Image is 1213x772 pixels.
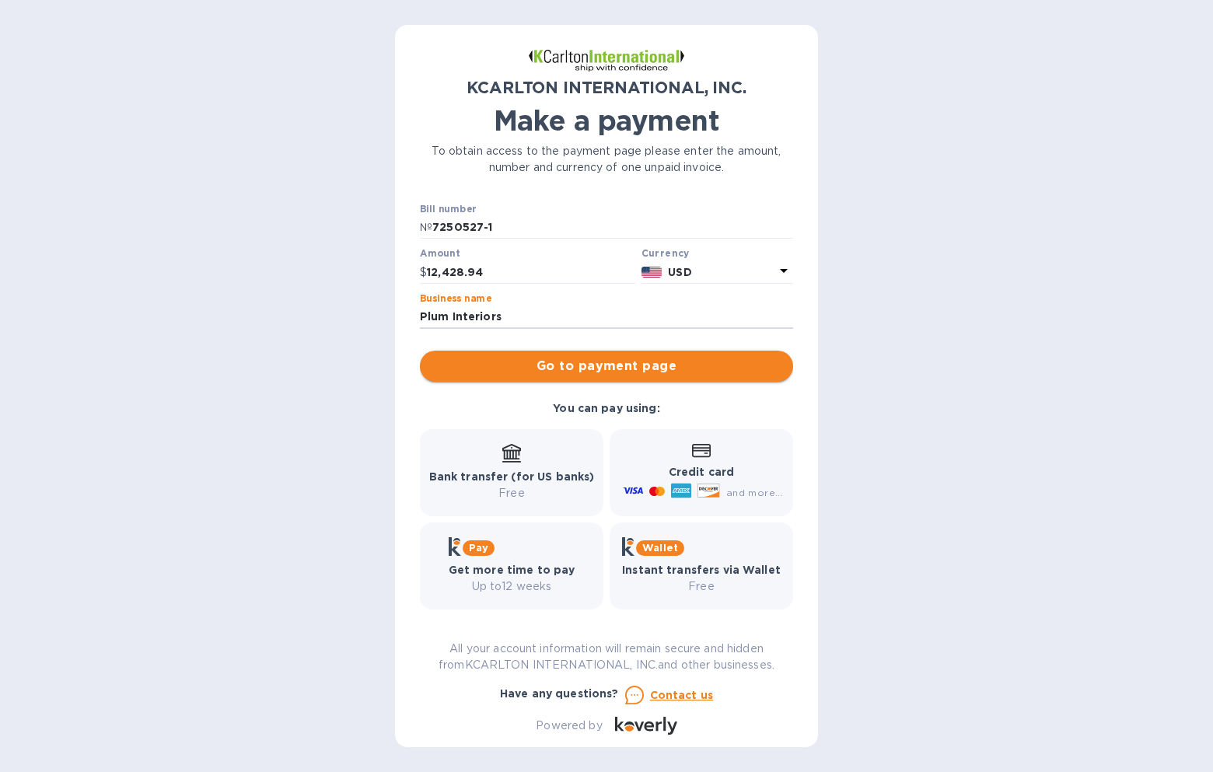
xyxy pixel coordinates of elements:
b: Have any questions? [500,687,619,700]
button: Go to payment page [420,351,793,382]
b: Bank transfer (for US banks) [429,470,595,483]
span: Go to payment page [432,357,781,376]
input: Enter business name [420,306,793,329]
b: Pay [469,542,488,554]
b: Credit card [669,466,734,478]
b: USD [668,266,691,278]
p: All your account information will remain secure and hidden from KCARLTON INTERNATIONAL, INC. and ... [420,641,793,673]
p: Free [622,578,781,595]
p: Powered by [536,718,602,734]
b: Get more time to pay [449,564,575,576]
b: Wallet [642,542,678,554]
p: Free [429,485,595,501]
b: Instant transfers via Wallet [622,564,781,576]
img: USD [641,267,662,278]
label: Amount [420,250,460,259]
p: Up to 12 weeks [449,578,575,595]
b: KCARLTON INTERNATIONAL, INC. [467,78,746,97]
label: Business name [420,294,491,303]
p: № [420,219,432,236]
label: Bill number [420,204,476,214]
u: Contact us [650,689,714,701]
b: Currency [641,247,690,259]
span: and more... [726,487,783,498]
b: You can pay using: [553,402,659,414]
h1: Make a payment [420,104,793,137]
p: To obtain access to the payment page please enter the amount, number and currency of one unpaid i... [420,143,793,176]
input: 0.00 [427,260,635,284]
input: Enter bill number [432,216,793,239]
p: $ [420,264,427,281]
